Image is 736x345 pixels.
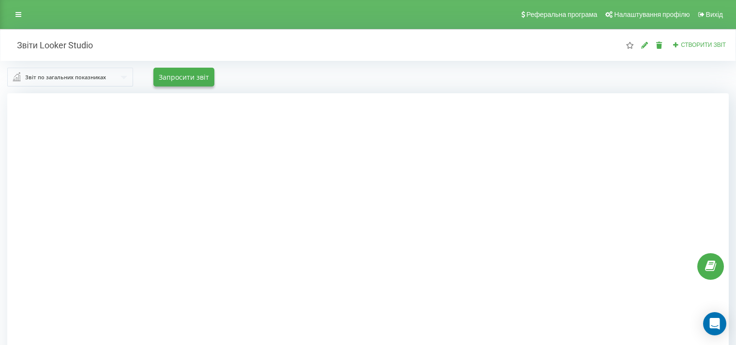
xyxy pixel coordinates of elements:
i: Редагувати звіт [641,42,649,48]
button: Запросити звіт [153,68,214,86]
span: Створити звіт [681,42,726,48]
span: Реферальна програма [526,11,598,18]
div: Звіт по загальних показниках [25,72,106,83]
span: Налаштування профілю [614,11,690,18]
span: Вихід [706,11,723,18]
button: Створити звіт [670,41,729,49]
i: Створити звіт [673,42,679,47]
div: Open Intercom Messenger [703,312,726,335]
i: Видалити звіт [655,42,663,48]
h2: Звіти Looker Studio [7,40,93,51]
i: Цей звіт буде завантажений першим при відкритті "Звіти Looker Studio". Ви можете призначити будь-... [626,42,634,48]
